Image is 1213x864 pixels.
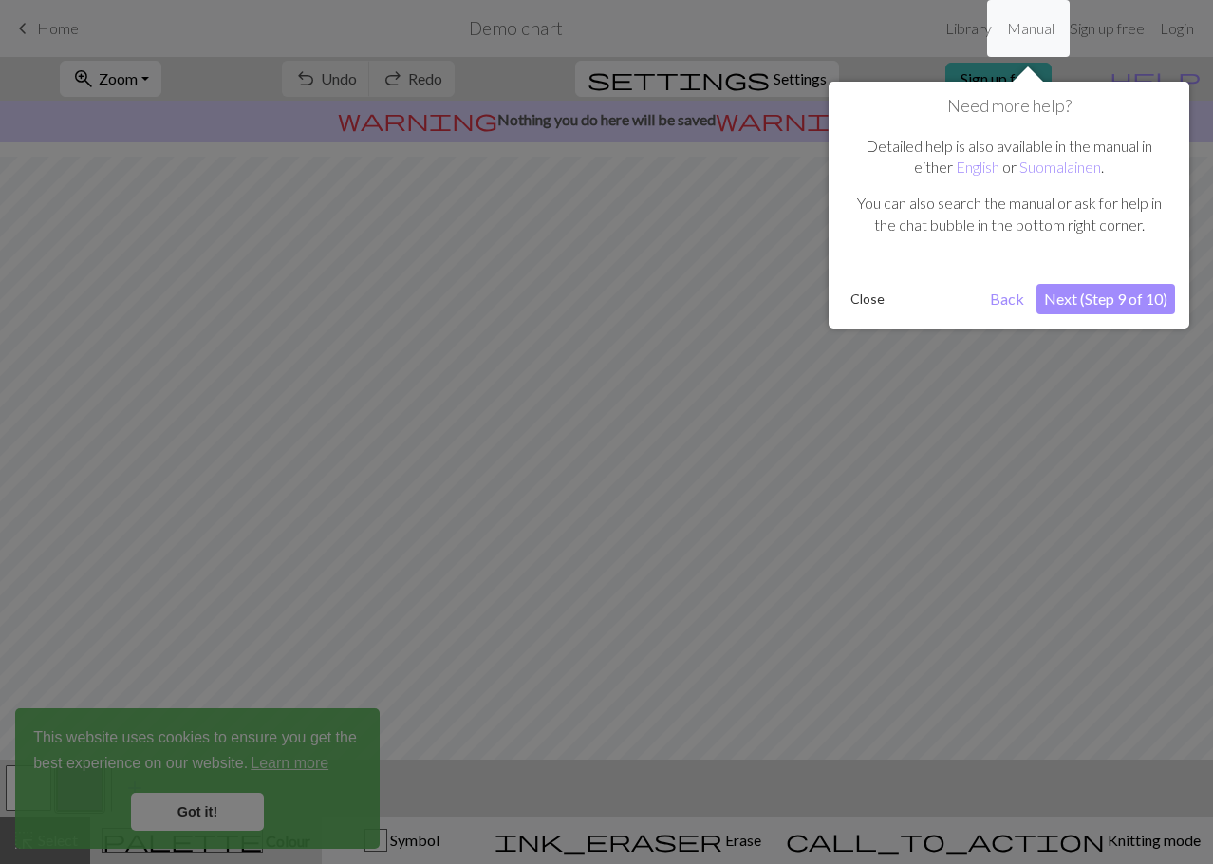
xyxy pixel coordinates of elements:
[1036,284,1175,314] button: Next (Step 9 of 10)
[1019,158,1101,176] a: Suomalainen
[843,96,1175,117] h1: Need more help?
[956,158,999,176] a: English
[852,193,1166,235] p: You can also search the manual or ask for help in the chat bubble in the bottom right corner.
[843,285,892,313] button: Close
[982,284,1032,314] button: Back
[829,82,1189,329] div: Need more help?
[852,136,1166,178] p: Detailed help is also available in the manual in either or .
